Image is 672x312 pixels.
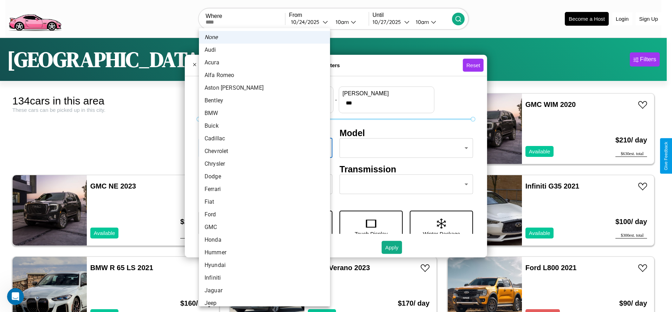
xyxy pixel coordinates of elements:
[199,69,330,82] li: Alfa Romeo
[199,297,330,310] li: Jeep
[199,170,330,183] li: Dodge
[199,196,330,208] li: Fiat
[199,221,330,234] li: GMC
[199,120,330,132] li: Buick
[199,145,330,158] li: Chevrolet
[199,183,330,196] li: Ferrari
[205,33,218,42] em: None
[199,56,330,69] li: Acura
[199,272,330,284] li: Infiniti
[199,208,330,221] li: Ford
[199,259,330,272] li: Hyundai
[7,288,24,305] iframe: Intercom live chat
[199,107,330,120] li: BMW
[199,94,330,107] li: Bentley
[199,44,330,56] li: Audi
[199,158,330,170] li: Chrysler
[199,246,330,259] li: Hummer
[199,284,330,297] li: Jaguar
[199,234,330,246] li: Honda
[664,142,668,170] div: Give Feedback
[199,82,330,94] li: Aston [PERSON_NAME]
[199,132,330,145] li: Cadillac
